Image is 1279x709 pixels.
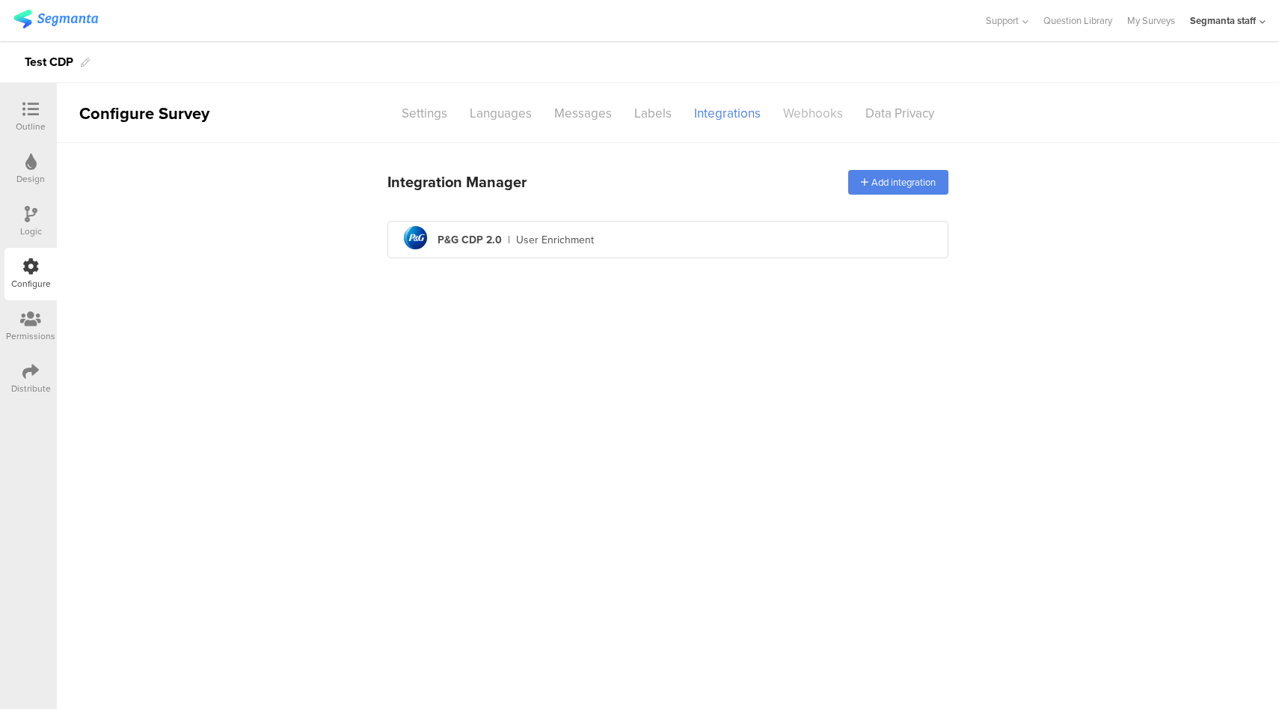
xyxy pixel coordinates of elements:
div: User Enrichment [516,232,594,248]
div: Integrations [683,100,772,127]
div: | [508,232,510,248]
div: Permissions [6,329,55,343]
div: Labels [623,100,683,127]
div: Webhooks [772,100,854,127]
div: P&G CDP 2.0 [438,232,502,248]
div: Data Privacy [854,100,945,127]
div: Languages [458,100,543,127]
img: segmanta logo [13,10,98,28]
div: Settings [390,100,458,127]
span: Support [986,13,1019,28]
div: Configure Survey [57,101,229,126]
div: Logic [20,225,42,238]
div: Add integration [848,170,948,195]
div: Messages [543,100,623,127]
div: Distribute [11,382,51,395]
div: Test CDP [25,50,73,74]
div: Configure [11,277,51,290]
div: Segmanta staff [1190,13,1256,28]
div: Outline [16,120,46,133]
div: Design [16,172,45,186]
div: Integration Manager [387,171,527,193]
